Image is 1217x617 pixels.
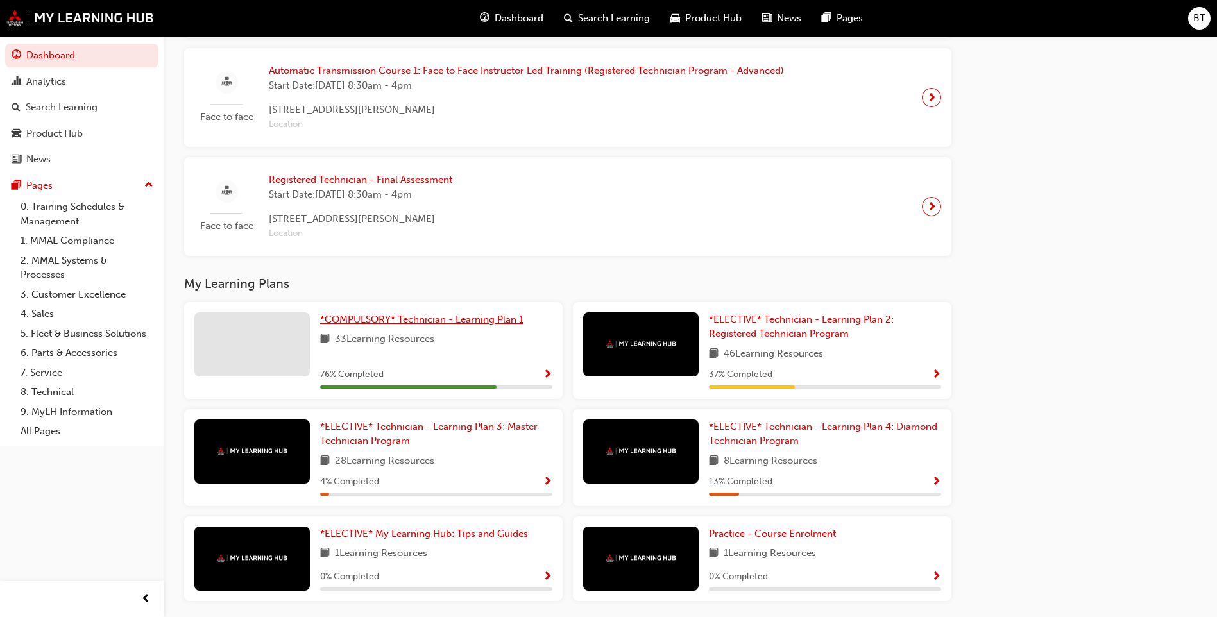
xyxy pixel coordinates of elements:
[932,367,941,383] button: Show Progress
[15,382,158,402] a: 8. Technical
[724,453,817,469] span: 8 Learning Resources
[12,180,21,192] span: pages-icon
[709,527,841,541] a: Practice - Course Enrolment
[470,5,554,31] a: guage-iconDashboard
[320,528,528,539] span: *ELECTIVE* My Learning Hub: Tips and Guides
[15,421,158,441] a: All Pages
[660,5,752,31] a: car-iconProduct Hub
[144,177,153,194] span: up-icon
[495,11,543,26] span: Dashboard
[709,475,772,489] span: 13 % Completed
[269,103,784,117] span: [STREET_ADDRESS][PERSON_NAME]
[1193,11,1205,26] span: BT
[269,212,452,226] span: [STREET_ADDRESS][PERSON_NAME]
[269,187,452,202] span: Start Date: [DATE] 8:30am - 4pm
[685,11,742,26] span: Product Hub
[194,167,941,246] a: Face to faceRegistered Technician - Final AssessmentStart Date:[DATE] 8:30am - 4pm[STREET_ADDRESS...
[320,475,379,489] span: 4 % Completed
[543,367,552,383] button: Show Progress
[222,74,232,90] span: sessionType_FACE_TO_FACE-icon
[932,474,941,490] button: Show Progress
[543,369,552,381] span: Show Progress
[320,419,552,448] a: *ELECTIVE* Technician - Learning Plan 3: Master Technician Program
[543,474,552,490] button: Show Progress
[5,41,158,174] button: DashboardAnalyticsSearch LearningProduct HubNews
[15,251,158,285] a: 2. MMAL Systems & Processes
[709,419,941,448] a: *ELECTIVE* Technician - Learning Plan 4: Diamond Technician Program
[320,546,330,562] span: book-icon
[320,332,330,348] span: book-icon
[709,453,719,469] span: book-icon
[709,528,836,539] span: Practice - Course Enrolment
[837,11,863,26] span: Pages
[6,10,154,26] img: mmal
[670,10,680,26] span: car-icon
[12,76,21,88] span: chart-icon
[932,477,941,488] span: Show Progress
[15,197,158,231] a: 0. Training Schedules & Management
[709,570,768,584] span: 0 % Completed
[335,332,434,348] span: 33 Learning Resources
[709,314,894,340] span: *ELECTIVE* Technician - Learning Plan 2: Registered Technician Program
[15,231,158,251] a: 1. MMAL Compliance
[15,343,158,363] a: 6. Parts & Accessories
[606,554,676,562] img: mmal
[709,368,772,382] span: 37 % Completed
[194,110,259,124] span: Face to face
[5,96,158,119] a: Search Learning
[335,453,434,469] span: 28 Learning Resources
[269,226,452,241] span: Location
[12,102,21,114] span: search-icon
[932,369,941,381] span: Show Progress
[724,346,823,362] span: 46 Learning Resources
[320,312,529,327] a: *COMPULSORY* Technician - Learning Plan 1
[1188,7,1211,30] button: BT
[5,44,158,67] a: Dashboard
[12,128,21,140] span: car-icon
[269,173,452,187] span: Registered Technician - Final Assessment
[709,346,719,362] span: book-icon
[5,70,158,94] a: Analytics
[15,324,158,344] a: 5. Fleet & Business Solutions
[709,421,937,447] span: *ELECTIVE* Technician - Learning Plan 4: Diamond Technician Program
[5,148,158,171] a: News
[927,198,937,216] span: next-icon
[15,304,158,324] a: 4. Sales
[320,453,330,469] span: book-icon
[12,154,21,165] span: news-icon
[812,5,873,31] a: pages-iconPages
[15,285,158,305] a: 3. Customer Excellence
[480,10,489,26] span: guage-icon
[578,11,650,26] span: Search Learning
[320,527,533,541] a: *ELECTIVE* My Learning Hub: Tips and Guides
[269,78,784,93] span: Start Date: [DATE] 8:30am - 4pm
[724,546,816,562] span: 1 Learning Resources
[5,174,158,198] button: Pages
[927,89,937,106] span: next-icon
[194,219,259,233] span: Face to face
[141,591,151,607] span: prev-icon
[26,178,53,193] div: Pages
[709,546,719,562] span: book-icon
[217,554,287,562] img: mmal
[222,183,232,199] span: sessionType_FACE_TO_FACE-icon
[217,447,287,455] img: mmal
[762,10,772,26] span: news-icon
[564,10,573,26] span: search-icon
[932,569,941,585] button: Show Progress
[5,122,158,146] a: Product Hub
[15,363,158,383] a: 7. Service
[543,477,552,488] span: Show Progress
[777,11,801,26] span: News
[194,58,941,137] a: Face to faceAutomatic Transmission Course 1: Face to Face Instructor Led Training (Registered Tec...
[269,117,784,132] span: Location
[752,5,812,31] a: news-iconNews
[320,421,538,447] span: *ELECTIVE* Technician - Learning Plan 3: Master Technician Program
[606,447,676,455] img: mmal
[184,276,951,291] h3: My Learning Plans
[606,340,676,348] img: mmal
[543,569,552,585] button: Show Progress
[320,570,379,584] span: 0 % Completed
